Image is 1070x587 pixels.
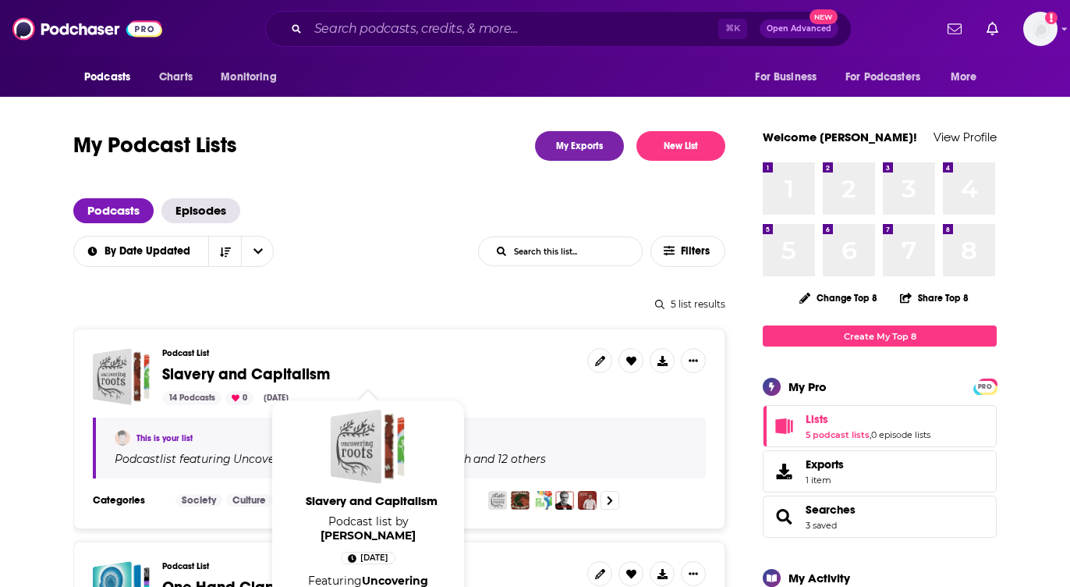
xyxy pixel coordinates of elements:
[162,348,575,358] h3: Podcast List
[257,391,295,405] div: [DATE]
[768,506,799,528] a: Searches
[870,429,871,440] span: ,
[790,288,887,308] button: Change Top 8
[488,491,507,510] img: Uncovering Roots
[763,450,997,493] a: Exports
[115,452,687,466] div: Podcast list featuring
[871,429,930,440] a: 0 episode lists
[934,130,997,144] a: View Profile
[681,561,706,586] button: Show More Button
[788,379,827,394] div: My Pro
[162,391,221,405] div: 14 Podcasts
[162,366,330,383] a: Slavery and Capitalism
[93,494,163,507] h3: Categories
[806,412,828,426] span: Lists
[578,491,597,510] img: History with Jackson
[73,62,151,92] button: open menu
[241,237,274,266] button: open menu
[768,415,799,437] a: Lists
[511,491,530,510] img: What's Left of the South
[226,494,272,507] a: Culture
[806,475,844,486] span: 1 item
[976,381,994,393] span: PRO
[899,283,969,313] button: Share Top 8
[768,461,799,482] span: Exports
[73,198,154,223] a: Podcasts
[980,16,1004,42] a: Show notifications dropdown
[210,62,296,92] button: open menu
[149,62,202,92] a: Charts
[788,571,850,585] div: My Activity
[636,131,725,161] button: New List
[161,198,240,223] a: Episodes
[806,520,837,531] a: 3 saved
[159,66,193,88] span: Charts
[12,14,162,44] img: Podchaser - Follow, Share and Rate Podcasts
[284,493,459,508] span: Slavery and Capitalism
[136,433,193,443] a: This is your list
[806,503,856,517] a: Searches
[225,391,253,405] div: 0
[763,130,917,144] a: Welcome [PERSON_NAME]!
[763,405,997,447] span: Lists
[73,131,237,161] h1: My Podcast Lists
[806,457,844,471] span: Exports
[681,348,706,373] button: Show More Button
[331,409,406,484] a: Slavery and Capitalism
[473,452,546,466] p: and 12 others
[744,62,836,92] button: open menu
[93,348,150,405] a: Slavery and Capitalism
[115,430,130,446] img: Liz
[281,514,455,543] span: Podcast list by
[73,236,274,267] h2: Choose List sort
[105,246,196,257] span: By Date Updated
[533,491,552,510] img: With Good Reason
[233,453,332,465] h4: Uncovering Roots
[341,552,395,564] a: 7 days ago
[321,528,416,543] a: Liz
[73,246,209,257] button: open menu
[755,66,817,88] span: For Business
[951,66,977,88] span: More
[73,298,725,310] div: 5 list results
[1045,12,1058,24] svg: Add a profile image
[162,365,330,384] span: Slavery and Capitalism
[208,237,241,266] button: Sort Direction
[718,19,747,39] span: ⌘ K
[806,412,930,426] a: Lists
[221,66,276,88] span: Monitoring
[1023,12,1058,46] span: Logged in as Lizmwetzel
[806,429,870,440] a: 5 podcast lists
[767,25,831,33] span: Open Advanced
[810,9,838,24] span: New
[763,496,997,538] span: Searches
[360,550,388,566] span: [DATE]
[835,62,943,92] button: open menu
[941,16,968,42] a: Show notifications dropdown
[265,11,852,47] div: Search podcasts, credits, & more...
[308,16,718,41] input: Search podcasts, credits, & more...
[845,66,920,88] span: For Podcasters
[650,236,725,267] button: Filters
[940,62,997,92] button: open menu
[175,494,222,507] a: Society
[162,561,575,571] h3: Podcast List
[763,326,997,347] a: Create My Top 8
[1023,12,1058,46] button: Show profile menu
[1023,12,1058,46] img: User Profile
[84,66,130,88] span: Podcasts
[284,493,459,514] a: Slavery and Capitalism
[535,131,624,161] a: My Exports
[231,453,332,465] a: Uncovering Roots
[681,246,712,257] span: Filters
[976,380,994,392] a: PRO
[555,491,574,510] img: BlomCast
